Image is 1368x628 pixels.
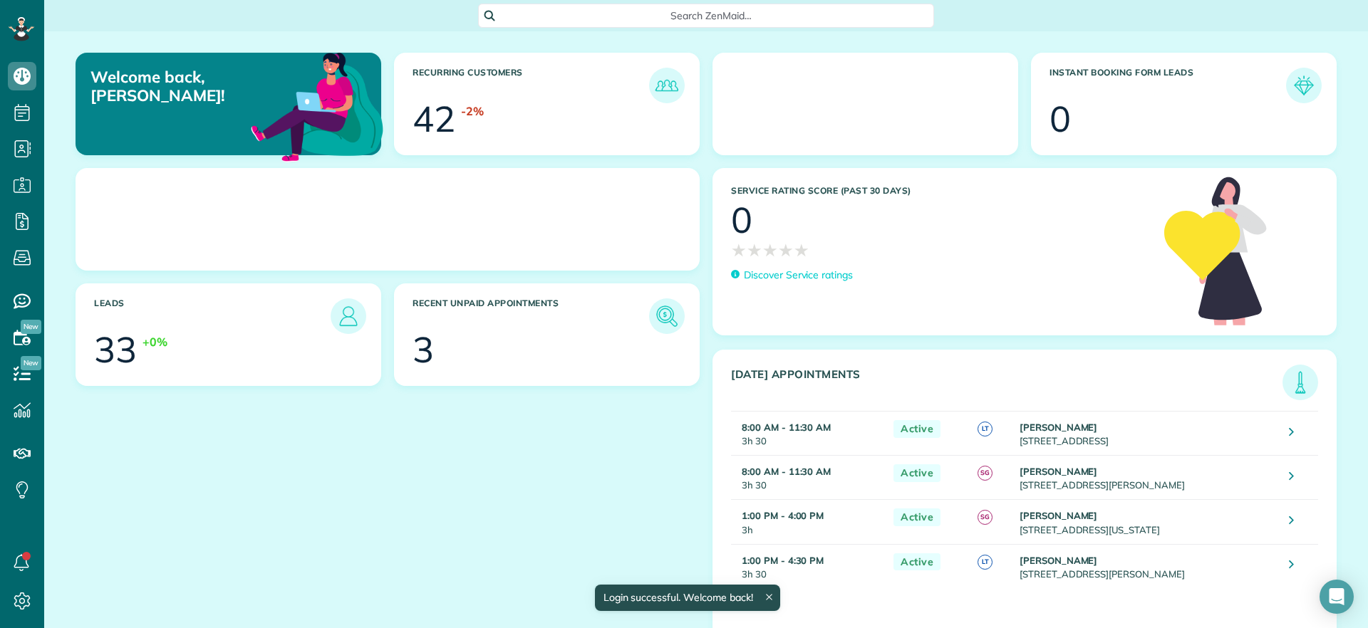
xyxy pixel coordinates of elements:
[731,544,886,588] td: 3h 30
[142,334,167,350] div: +0%
[413,68,649,103] h3: Recurring Customers
[978,422,993,436] span: LT
[413,298,649,334] h3: Recent unpaid appointments
[21,356,41,370] span: New
[461,103,484,120] div: -2%
[653,302,681,330] img: icon_unpaid_appointments-47b8ce3997adf2238b356f14209ab4cced10bd1f174958f3ca8f1d0dd7fffeee.png
[94,332,137,367] div: 33
[1020,555,1098,566] strong: [PERSON_NAME]
[731,186,1150,196] h3: Service Rating score (past 30 days)
[744,268,853,283] p: Discover Service ratings
[334,302,363,330] img: icon_leads-1bed01f49abd5b7fead27621c3d59655bb73ed531f8eeb49469d10e621d6b896.png
[742,422,831,433] strong: 8:00 AM - 11:30 AM
[94,298,331,334] h3: Leads
[778,238,794,263] span: ★
[90,68,284,105] p: Welcome back, [PERSON_NAME]!
[731,202,752,238] div: 0
[978,510,993,525] span: SG
[731,456,886,500] td: 3h 30
[893,508,940,526] span: Active
[1020,422,1098,433] strong: [PERSON_NAME]
[978,466,993,481] span: SG
[1050,101,1071,137] div: 0
[1016,412,1278,456] td: [STREET_ADDRESS]
[1020,466,1098,477] strong: [PERSON_NAME]
[731,238,747,263] span: ★
[1050,68,1286,103] h3: Instant Booking Form Leads
[731,412,886,456] td: 3h 30
[653,71,681,100] img: icon_recurring_customers-cf858462ba22bcd05b5a5880d41d6543d210077de5bb9ebc9590e49fd87d84ed.png
[1016,544,1278,588] td: [STREET_ADDRESS][PERSON_NAME]
[1286,368,1315,397] img: icon_todays_appointments-901f7ab196bb0bea1936b74009e4eb5ffbc2d2711fa7634e0d609ed5ef32b18b.png
[742,510,824,521] strong: 1:00 PM - 4:00 PM
[731,268,853,283] a: Discover Service ratings
[248,36,386,174] img: dashboard_welcome-42a62b7d889689a78055ac9021e634bf52bae3f8056760290aed330b23ab8690.png
[893,553,940,571] span: Active
[731,500,886,544] td: 3h
[21,320,41,334] span: New
[762,238,778,263] span: ★
[1016,500,1278,544] td: [STREET_ADDRESS][US_STATE]
[731,368,1282,400] h3: [DATE] Appointments
[794,238,809,263] span: ★
[594,585,779,611] div: Login successful. Welcome back!
[1020,510,1098,521] strong: [PERSON_NAME]
[1290,71,1318,100] img: icon_form_leads-04211a6a04a5b2264e4ee56bc0799ec3eb69b7e499cbb523a139df1d13a81ae0.png
[893,464,940,482] span: Active
[747,238,762,263] span: ★
[978,555,993,570] span: LT
[1320,580,1354,614] div: Open Intercom Messenger
[742,466,831,477] strong: 8:00 AM - 11:30 AM
[893,420,940,438] span: Active
[413,101,455,137] div: 42
[1016,456,1278,500] td: [STREET_ADDRESS][PERSON_NAME]
[742,555,824,566] strong: 1:00 PM - 4:30 PM
[413,332,434,367] div: 3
